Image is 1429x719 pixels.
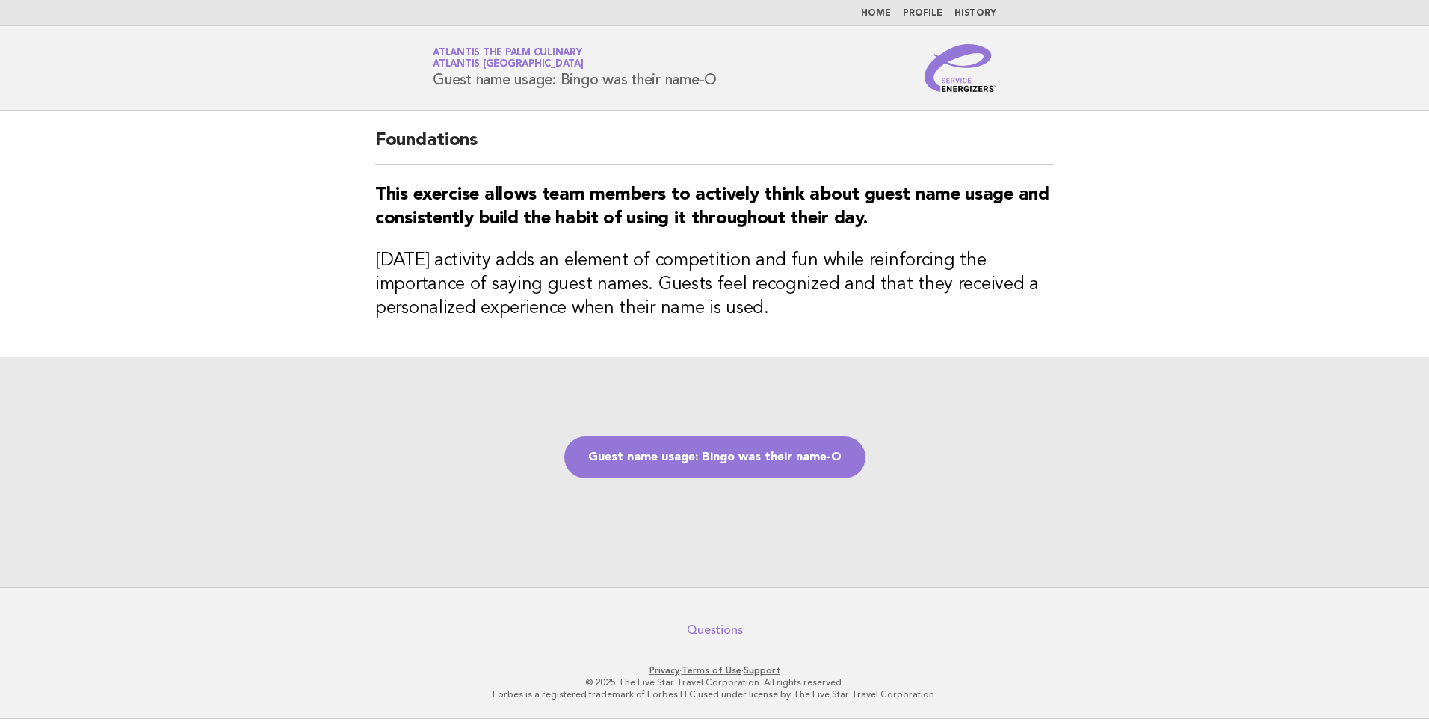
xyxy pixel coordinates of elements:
[433,48,584,69] a: Atlantis The Palm CulinaryAtlantis [GEOGRAPHIC_DATA]
[903,9,942,18] a: Profile
[433,60,584,70] span: Atlantis [GEOGRAPHIC_DATA]
[925,44,996,92] img: Service Energizers
[954,9,996,18] a: History
[649,665,679,676] a: Privacy
[375,249,1054,321] h3: [DATE] activity adds an element of competition and fun while reinforcing the importance of saying...
[861,9,891,18] a: Home
[257,688,1172,700] p: Forbes is a registered trademark of Forbes LLC used under license by The Five Star Travel Corpora...
[375,129,1054,165] h2: Foundations
[564,436,865,478] a: Guest name usage: Bingo was their name-O
[257,676,1172,688] p: © 2025 The Five Star Travel Corporation. All rights reserved.
[744,665,780,676] a: Support
[375,186,1049,228] strong: This exercise allows team members to actively think about guest name usage and consistently build...
[682,665,741,676] a: Terms of Use
[687,623,743,638] a: Questions
[433,49,717,87] h1: Guest name usage: Bingo was their name-O
[257,664,1172,676] p: · ·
